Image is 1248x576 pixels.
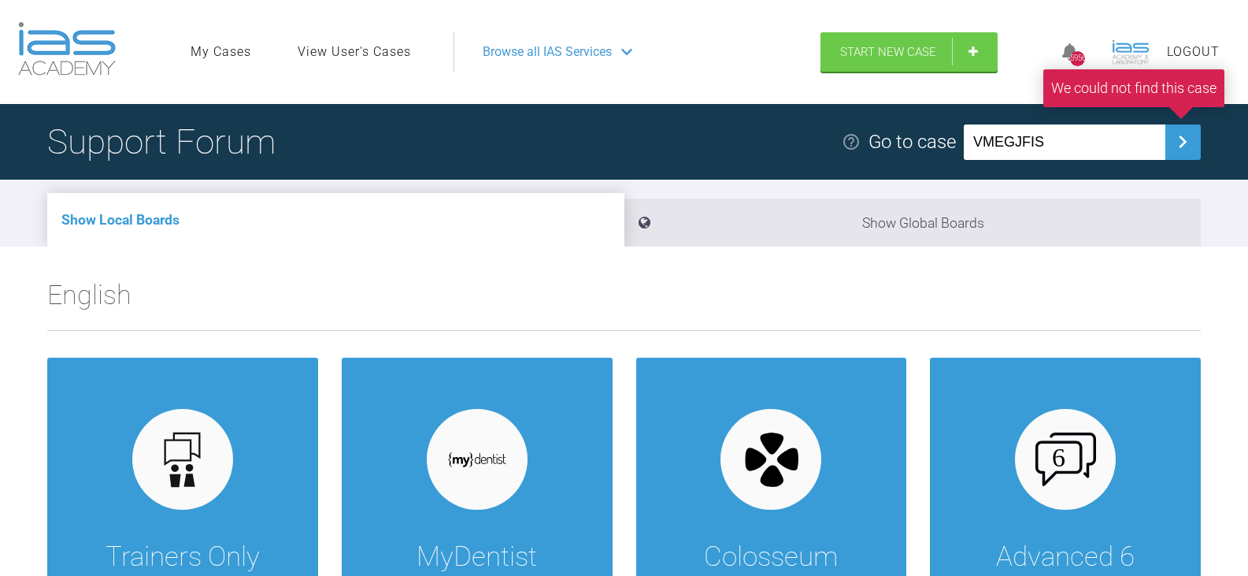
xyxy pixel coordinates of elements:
[820,32,998,72] a: Start New Case
[47,193,624,247] li: Show Local Boards
[868,127,956,157] div: Go to case
[1170,129,1195,154] img: chevronRight.28bd32b0.svg
[298,42,411,62] a: View User's Cases
[47,114,276,169] h1: Support Forum
[446,452,507,468] img: mydentist.1050c378.svg
[1107,28,1154,76] img: profile.png
[47,273,1201,330] h2: English
[1070,51,1085,66] div: 5956
[483,42,612,62] span: Browse all IAS Services
[1167,42,1220,62] a: Logout
[152,429,213,490] img: default.3be3f38f.svg
[624,199,1202,247] li: Show Global Boards
[741,429,802,490] img: colosseum.3af2006a.svg
[840,45,936,59] span: Start New Case
[1035,433,1096,486] img: advanced-6.cf6970cb.svg
[842,132,861,151] img: help.e70b9f3d.svg
[964,124,1165,160] input: Enter a support ID
[191,42,251,62] a: My Cases
[18,22,116,76] img: logo-light.3e3ef733.png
